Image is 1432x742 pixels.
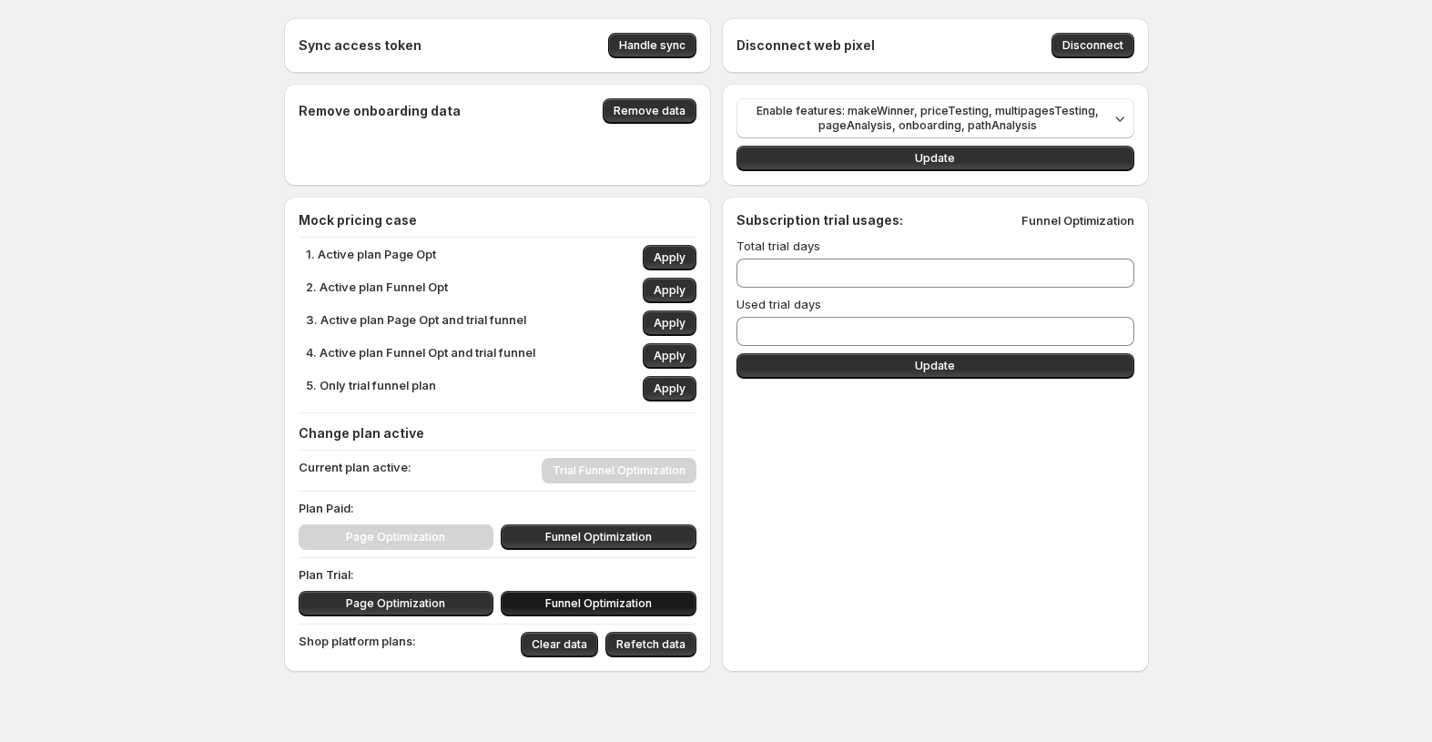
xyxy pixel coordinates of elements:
h4: Change plan active [299,424,696,442]
span: Funnel Optimization [545,530,652,544]
button: Clear data [521,632,598,657]
span: Apply [654,349,686,363]
span: Remove data [614,104,686,118]
button: Disconnect [1051,33,1134,58]
h4: Subscription trial usages: [736,211,903,229]
p: 3. Active plan Page Opt and trial funnel [306,310,526,336]
p: 5. Only trial funnel plan [306,376,436,401]
p: Funnel Optimization [1021,211,1134,229]
span: Apply [654,250,686,265]
span: Clear data [532,637,587,652]
button: Update [736,146,1134,171]
p: Plan Paid: [299,499,696,517]
span: Handle sync [619,38,686,53]
p: 1. Active plan Page Opt [306,245,436,270]
span: Apply [654,381,686,396]
button: Handle sync [608,33,696,58]
button: Apply [643,376,696,401]
button: Apply [643,245,696,270]
span: Apply [654,283,686,298]
button: Enable features: makeWinner, priceTesting, multipagesTesting, pageAnalysis, onboarding, pathAnalysis [736,98,1134,138]
span: Page Optimization [346,596,445,611]
span: Disconnect [1062,38,1123,53]
button: Funnel Optimization [501,524,696,550]
span: Update [915,151,955,166]
h4: Remove onboarding data [299,102,461,120]
span: Apply [654,316,686,330]
p: Current plan active: [299,458,411,483]
span: Refetch data [616,637,686,652]
button: Apply [643,343,696,369]
h4: Disconnect web pixel [736,36,875,55]
button: Refetch data [605,632,696,657]
h4: Mock pricing case [299,211,696,229]
p: 4. Active plan Funnel Opt and trial funnel [306,343,535,369]
h4: Sync access token [299,36,421,55]
button: Remove data [603,98,696,124]
span: Enable features: makeWinner, priceTesting, multipagesTesting, pageAnalysis, onboarding, pathAnalysis [747,104,1109,133]
button: Update [736,353,1134,379]
p: Plan Trial: [299,565,696,584]
span: Used trial days [736,297,821,311]
button: Page Optimization [299,591,494,616]
p: Shop platform plans: [299,632,416,657]
span: Total trial days [736,239,820,253]
span: Update [915,359,955,373]
p: 2. Active plan Funnel Opt [306,278,448,303]
button: Apply [643,310,696,336]
button: Apply [643,278,696,303]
